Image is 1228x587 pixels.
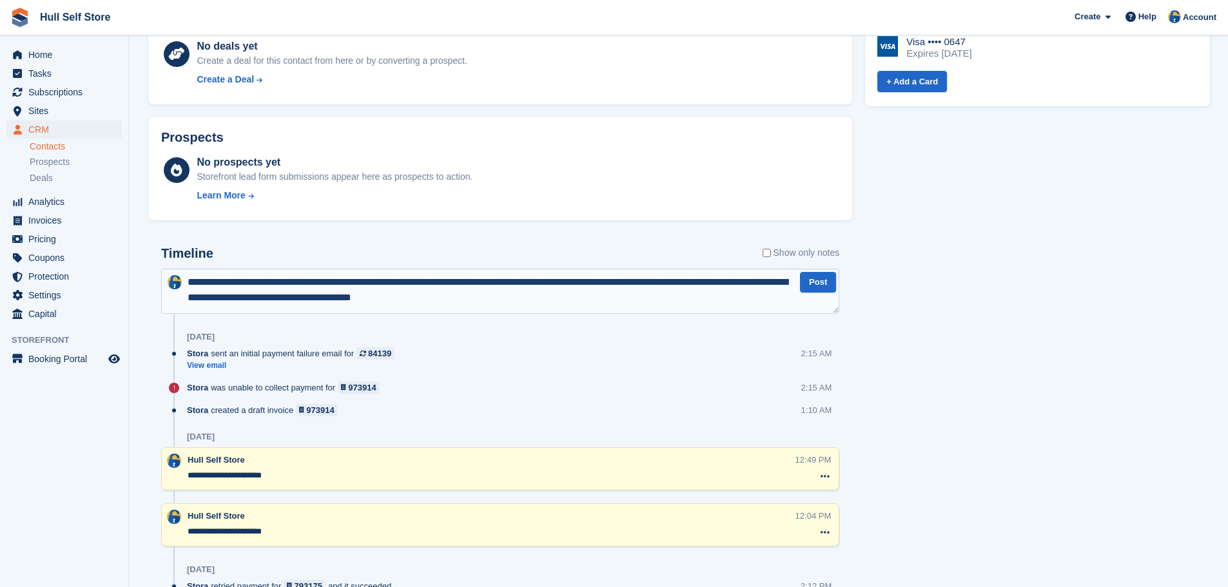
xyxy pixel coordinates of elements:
div: was unable to collect payment for [187,381,386,394]
span: Booking Portal [28,350,106,368]
a: + Add a Card [877,71,947,92]
div: 973914 [348,381,376,394]
a: menu [6,120,122,139]
img: Hull Self Store [168,275,182,289]
a: menu [6,64,122,82]
span: Hull Self Store [188,455,245,465]
a: 973914 [296,404,338,416]
a: menu [6,193,122,211]
span: Hull Self Store [188,511,245,521]
a: menu [6,230,122,248]
span: Prospects [30,156,70,168]
a: menu [6,286,122,304]
a: Hull Self Store [35,6,115,28]
img: Visa Logo [877,36,898,57]
a: 973914 [338,381,380,394]
a: Learn More [197,189,473,202]
div: sent an initial payment failure email for [187,347,401,360]
a: menu [6,249,122,267]
span: Invoices [28,211,106,229]
span: Subscriptions [28,83,106,101]
span: Sites [28,102,106,120]
a: 84139 [356,347,395,360]
span: Create [1075,10,1100,23]
span: Storefront [12,334,128,347]
span: Analytics [28,193,106,211]
div: Storefront lead form submissions appear here as prospects to action. [197,170,473,184]
div: Expires [DATE] [906,48,971,59]
div: [DATE] [187,432,215,442]
a: menu [6,102,122,120]
div: 2:15 AM [801,347,832,360]
span: Stora [187,404,208,416]
div: 12:04 PM [795,510,832,522]
div: [DATE] [187,564,215,575]
span: Stora [187,347,208,360]
h2: Timeline [161,246,213,261]
div: [DATE] [187,332,215,342]
div: Create a Deal [197,73,254,86]
img: stora-icon-8386f47178a22dfd0bd8f6a31ec36ba5ce8667c1dd55bd0f319d3a0aa187defe.svg [10,8,30,27]
span: Coupons [28,249,106,267]
button: Post [800,272,836,293]
span: Protection [28,267,106,285]
label: Show only notes [763,246,840,260]
a: Create a Deal [197,73,467,86]
span: Account [1183,11,1216,24]
a: Deals [30,171,122,185]
span: Tasks [28,64,106,82]
span: Home [28,46,106,64]
a: menu [6,83,122,101]
div: 973914 [306,404,334,416]
a: Preview store [106,351,122,367]
div: 1:10 AM [801,404,832,416]
img: Hull Self Store [167,454,181,468]
a: View email [187,360,401,371]
a: Prospects [30,155,122,169]
div: 2:15 AM [801,381,832,394]
div: No prospects yet [197,155,473,170]
span: Help [1138,10,1156,23]
span: Deals [30,172,53,184]
div: Create a deal for this contact from here or by converting a prospect. [197,54,467,68]
a: menu [6,350,122,368]
div: Learn More [197,189,245,202]
div: No deals yet [197,39,467,54]
div: 12:49 PM [795,454,832,466]
img: Hull Self Store [1168,10,1181,23]
span: Capital [28,305,106,323]
span: Settings [28,286,106,304]
a: Contacts [30,140,122,153]
div: created a draft invoice [187,404,344,416]
a: menu [6,267,122,285]
a: menu [6,305,122,323]
span: CRM [28,120,106,139]
h2: Prospects [161,130,224,145]
span: Stora [187,381,208,394]
div: 84139 [368,347,391,360]
a: menu [6,211,122,229]
a: menu [6,46,122,64]
div: Visa •••• 0647 [906,36,971,48]
img: Hull Self Store [167,510,181,524]
span: Pricing [28,230,106,248]
input: Show only notes [763,246,771,260]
